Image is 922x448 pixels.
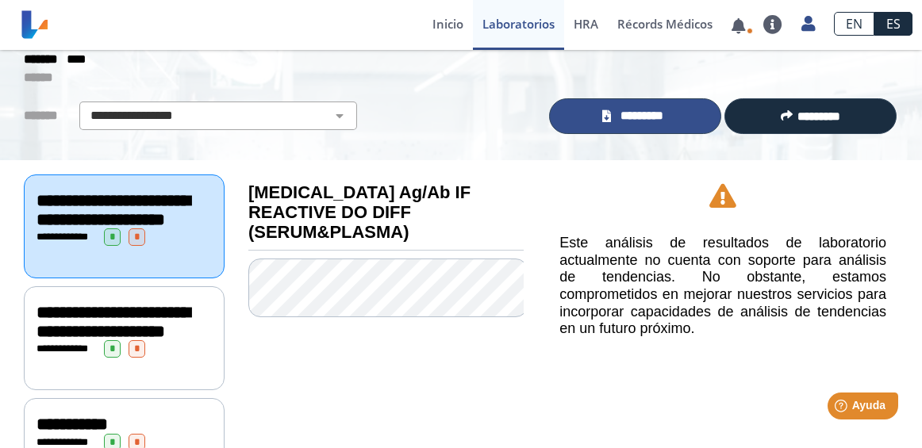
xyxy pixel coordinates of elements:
[574,16,598,32] span: HRA
[559,235,886,338] h5: Este análisis de resultados de laboratorio actualmente no cuenta con soporte para análisis de ten...
[874,12,912,36] a: ES
[781,386,905,431] iframe: Help widget launcher
[248,182,471,242] b: [MEDICAL_DATA] Ag/Ab IF REACTIVE DO DIFF (SERUM&PLASMA)
[834,12,874,36] a: EN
